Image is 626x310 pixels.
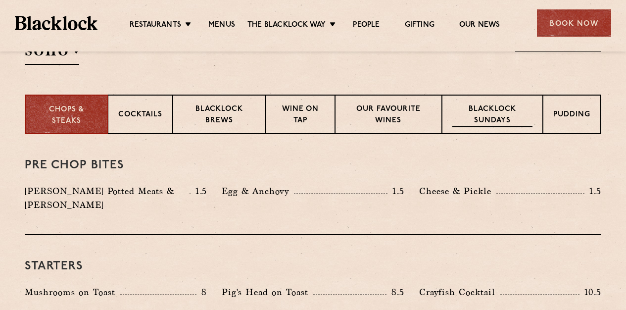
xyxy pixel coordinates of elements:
a: The Blacklock Way [247,20,326,31]
img: BL_Textured_Logo-footer-cropped.svg [15,16,97,30]
p: 1.5 [191,185,207,198]
p: 8 [196,286,207,299]
p: Cheese & Pickle [419,184,496,198]
p: 1.5 [387,185,404,198]
p: Pig's Head on Toast [222,285,313,299]
h3: Starters [25,260,601,273]
h2: SOHO [25,43,79,65]
a: Gifting [405,20,434,31]
p: Pudding [553,109,590,122]
p: [PERSON_NAME] Potted Meats & [PERSON_NAME] [25,184,190,212]
h3: Pre Chop Bites [25,159,601,172]
a: Menus [208,20,235,31]
p: Blacklock Brews [183,104,255,127]
p: 10.5 [579,286,601,299]
p: Wine on Tap [276,104,325,127]
a: People [353,20,380,31]
p: 8.5 [386,286,404,299]
a: Restaurants [130,20,181,31]
div: Book Now [537,9,611,37]
p: 1.5 [584,185,601,198]
p: Our favourite wines [345,104,431,127]
p: Crayfish Cocktail [419,285,500,299]
p: Egg & Anchovy [222,184,294,198]
a: Our News [459,20,500,31]
p: Chops & Steaks [36,104,97,127]
p: Mushrooms on Toast [25,285,120,299]
p: Blacklock Sundays [452,104,532,127]
p: Cocktails [118,109,162,122]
